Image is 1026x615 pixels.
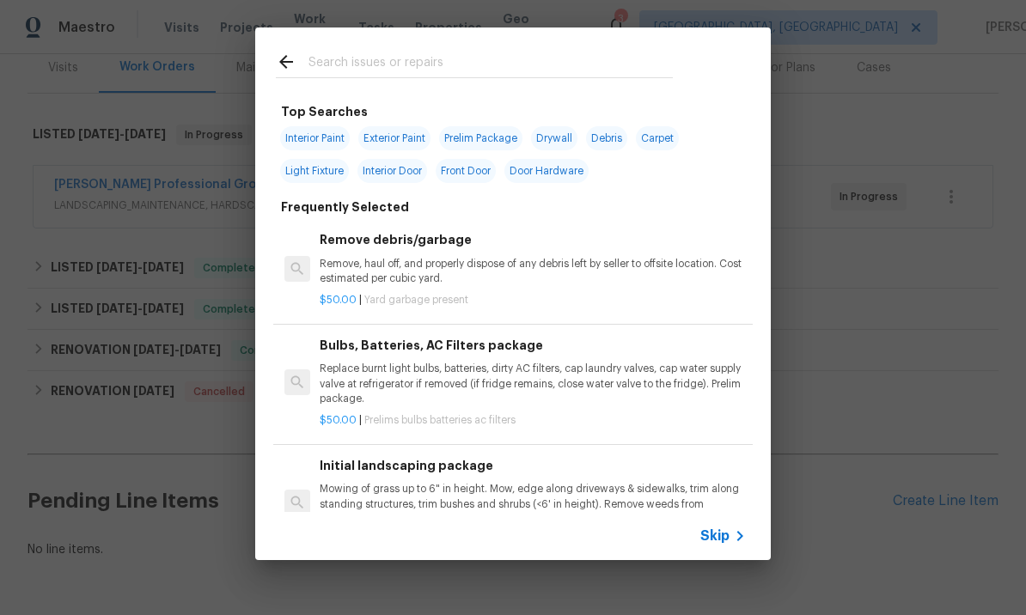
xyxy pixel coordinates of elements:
span: Prelim Package [439,126,522,150]
h6: Remove debris/garbage [320,230,746,249]
h6: Bulbs, Batteries, AC Filters package [320,336,746,355]
p: Mowing of grass up to 6" in height. Mow, edge along driveways & sidewalks, trim along standing st... [320,482,746,526]
span: $50.00 [320,295,357,305]
h6: Top Searches [281,102,368,121]
p: | [320,413,746,428]
span: Door Hardware [504,159,589,183]
span: Interior Paint [280,126,350,150]
span: Exterior Paint [358,126,431,150]
span: Drywall [531,126,577,150]
span: Carpet [636,126,679,150]
span: Interior Door [357,159,427,183]
span: Front Door [436,159,496,183]
span: Debris [586,126,627,150]
span: Skip [700,527,730,545]
span: Prelims bulbs batteries ac filters [364,415,516,425]
p: Remove, haul off, and properly dispose of any debris left by seller to offsite location. Cost est... [320,257,746,286]
h6: Initial landscaping package [320,456,746,475]
input: Search issues or repairs [308,52,673,77]
span: Yard garbage present [364,295,468,305]
span: $50.00 [320,415,357,425]
p: Replace burnt light bulbs, batteries, dirty AC filters, cap laundry valves, cap water supply valv... [320,362,746,405]
span: Light Fixture [280,159,349,183]
p: | [320,293,746,307]
h6: Frequently Selected [281,198,409,216]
